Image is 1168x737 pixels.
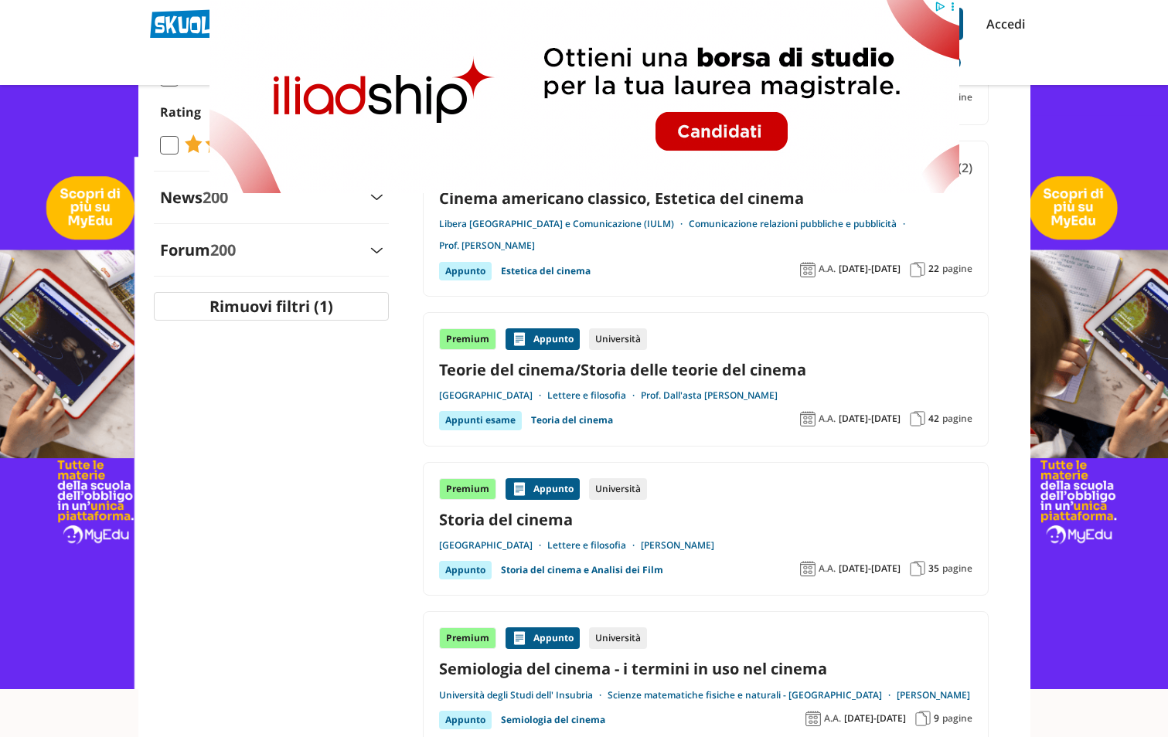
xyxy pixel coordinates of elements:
span: pagine [942,263,972,275]
div: Appunto [506,627,580,649]
span: [DATE]-[DATE] [839,413,901,425]
div: Appunto [439,262,492,280]
a: [PERSON_NAME] [641,539,714,552]
span: [DATE]-[DATE] [839,263,901,275]
label: Rating [160,102,383,122]
a: Storia del cinema [439,509,972,530]
img: Anno accademico [805,711,821,726]
span: pagine [942,562,972,575]
a: Lettere e filosofia [547,539,641,552]
a: Semiologia del cinema [501,711,605,729]
span: 35 [928,562,939,575]
span: 42 [928,413,939,425]
span: (2) [958,158,972,178]
div: Appunto [439,711,492,729]
a: Semiologia del cinema - i termini in uso nel cinema [439,658,972,679]
a: Teorie del cinema/Storia delle teorie del cinema [439,359,972,380]
span: pagine [942,413,972,425]
img: Anno accademico [800,262,816,277]
img: Apri e chiudi sezione [370,247,383,253]
a: Scienze matematiche fisiche e naturali - [GEOGRAPHIC_DATA] [608,689,897,701]
a: Libera [GEOGRAPHIC_DATA] e Comunicazione (IULM) [439,218,689,230]
a: Prof. Dall'asta [PERSON_NAME] [641,389,778,402]
img: tasso di risposta 4+ [179,134,284,153]
span: A.A. [824,712,841,725]
div: Premium [439,328,496,350]
img: Anno accademico [800,561,816,576]
a: Estetica del cinema [501,262,591,280]
div: Appunto [506,328,580,350]
span: 200 [203,187,228,208]
img: Pagine [910,262,925,277]
span: A.A. [819,263,836,275]
span: A.A. [819,413,836,425]
img: Pagine [915,711,931,726]
label: Forum [160,239,236,260]
div: Appunto [506,478,580,500]
button: Rimuovi filtri (1) [154,292,389,321]
a: [PERSON_NAME] [897,689,970,701]
span: pagine [942,712,972,725]
div: Università [589,328,647,350]
a: Prof. [PERSON_NAME] [439,239,535,252]
div: Premium [439,627,496,649]
a: Università degli Studi dell' Insubria [439,689,608,701]
span: A.A. [819,562,836,575]
a: Teoria del cinema [531,411,613,430]
div: Premium [439,478,496,500]
img: Appunti contenuto [512,630,527,646]
div: Appunto [439,561,492,579]
a: Cinema americano classico, Estetica del cinema [439,188,972,209]
img: Apri e chiudi sezione [370,194,383,200]
img: Anno accademico [800,411,816,426]
a: [GEOGRAPHIC_DATA] [439,389,547,402]
img: Pagine [910,411,925,426]
a: Accedi [986,8,1019,40]
img: Appunti contenuto [512,481,527,497]
label: News [160,187,228,208]
div: Università [589,627,647,649]
span: 22 [928,263,939,275]
a: Comunicazione relazioni pubbliche e pubblicità [689,218,911,230]
div: Università [589,478,647,500]
img: Appunti contenuto [512,331,527,347]
a: [GEOGRAPHIC_DATA] [439,539,547,552]
span: 200 [210,239,236,260]
span: [DATE]-[DATE] [844,712,906,725]
img: Pagine [910,561,925,576]
div: Appunti esame [439,411,522,430]
a: Lettere e filosofia [547,389,641,402]
a: Storia del cinema e Analisi dei Film [501,561,663,579]
span: [DATE]-[DATE] [839,562,901,575]
span: 9 [934,712,939,725]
